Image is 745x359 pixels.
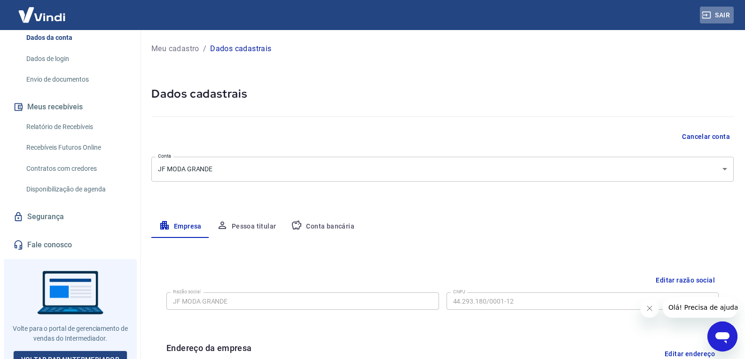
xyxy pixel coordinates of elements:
label: CNPJ [453,288,465,295]
label: Razão social [173,288,201,295]
button: Editar razão social [652,272,719,289]
button: Meus recebíveis [11,97,129,117]
p: Dados cadastrais [210,43,271,54]
label: Conta [158,153,171,160]
a: Relatório de Recebíveis [23,117,129,137]
button: Empresa [151,215,209,238]
a: Dados da conta [23,28,129,47]
a: Recebíveis Futuros Online [23,138,129,157]
a: Contratos com credores [23,159,129,178]
iframe: Fechar mensagem [640,299,659,318]
button: Pessoa titular [209,215,284,238]
a: Segurança [11,206,129,227]
div: JF MODA GRANDE [151,157,734,182]
h5: Dados cadastrais [151,86,734,101]
span: Olá! Precisa de ajuda? [6,7,79,14]
button: Conta bancária [283,215,362,238]
a: Disponibilização de agenda [23,180,129,199]
img: Vindi [11,0,72,29]
iframe: Mensagem da empresa [663,297,737,318]
button: Cancelar conta [678,128,734,145]
iframe: Botão para abrir a janela de mensagens [707,321,737,351]
a: Fale conosco [11,235,129,255]
p: / [203,43,206,54]
a: Envio de documentos [23,70,129,89]
button: Sair [700,7,734,24]
a: Meu cadastro [151,43,199,54]
a: Dados de login [23,49,129,69]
